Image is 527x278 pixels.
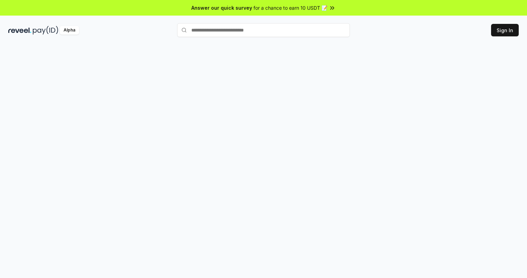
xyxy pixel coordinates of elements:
img: pay_id [33,26,58,35]
span: for a chance to earn 10 USDT 📝 [253,4,327,11]
div: Alpha [60,26,79,35]
img: reveel_dark [8,26,31,35]
span: Answer our quick survey [191,4,252,11]
button: Sign In [491,24,519,36]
